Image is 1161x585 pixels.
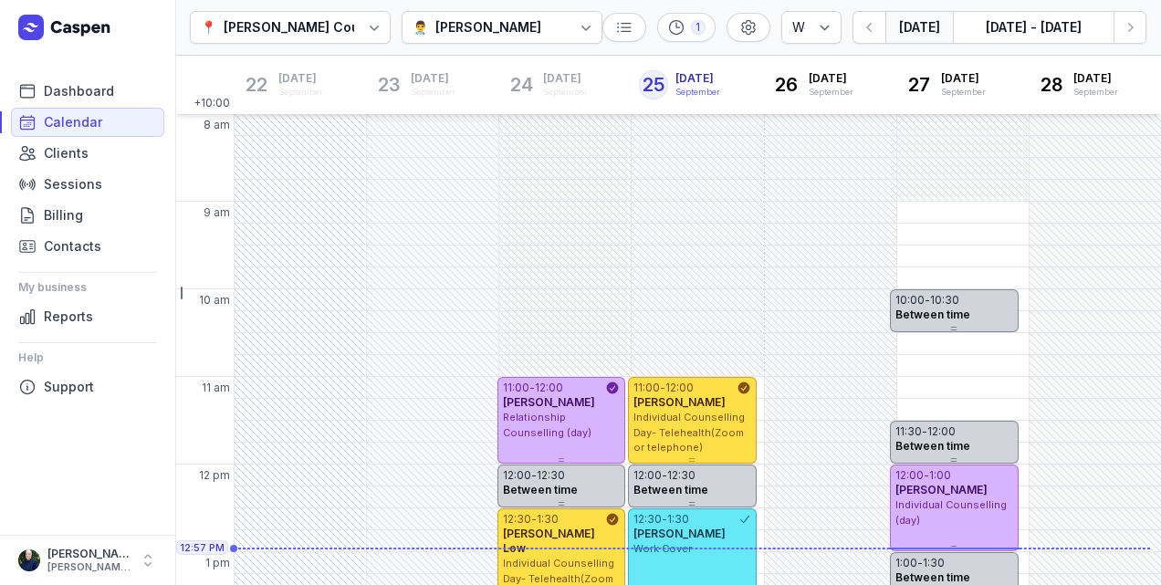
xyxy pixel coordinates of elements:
[930,293,959,308] div: 10:30
[895,293,925,308] div: 10:00
[47,547,131,561] div: [PERSON_NAME]
[503,483,578,496] span: Between time
[639,70,668,99] div: 25
[895,439,970,453] span: Between time
[895,498,1007,527] span: Individual Counselling (day)
[923,556,945,570] div: 1:30
[667,512,689,527] div: 1:30
[47,561,131,574] div: [PERSON_NAME][EMAIL_ADDRESS][DOMAIN_NAME][PERSON_NAME]
[633,411,745,454] span: Individual Counselling Day- Telehealth(Zoom or telephone)
[199,293,230,308] span: 10 am
[895,424,922,439] div: 11:30
[18,549,40,571] img: User profile image
[537,468,565,483] div: 12:30
[922,424,927,439] div: -
[44,376,94,398] span: Support
[633,395,726,409] span: [PERSON_NAME]
[895,556,917,570] div: 1:00
[543,86,588,99] div: September
[941,86,986,99] div: September
[675,71,720,86] span: [DATE]
[18,273,157,302] div: My business
[224,16,411,38] div: [PERSON_NAME] Counselling
[633,483,708,496] span: Between time
[204,118,230,132] span: 8 am
[242,70,271,99] div: 22
[925,293,930,308] div: -
[885,11,953,44] button: [DATE]
[503,512,531,527] div: 12:30
[633,527,726,540] span: [PERSON_NAME]
[924,468,929,483] div: -
[1073,86,1118,99] div: September
[665,381,694,395] div: 12:00
[44,235,101,257] span: Contacts
[1073,71,1118,86] span: [DATE]
[44,111,102,133] span: Calendar
[503,381,529,395] div: 11:00
[44,306,93,328] span: Reports
[374,70,403,99] div: 23
[895,570,970,584] span: Between time
[202,381,230,395] span: 11 am
[278,71,323,86] span: [DATE]
[662,468,667,483] div: -
[809,86,853,99] div: September
[193,96,234,114] span: +10:00
[662,512,667,527] div: -
[503,527,595,555] span: [PERSON_NAME] Low
[413,16,428,38] div: 👨‍⚕️
[772,70,801,99] div: 26
[531,512,537,527] div: -
[927,424,956,439] div: 12:00
[675,86,720,99] div: September
[660,381,665,395] div: -
[201,16,216,38] div: 📍
[543,71,588,86] span: [DATE]
[531,468,537,483] div: -
[895,308,970,321] span: Between time
[1037,70,1066,99] div: 28
[503,468,531,483] div: 12:00
[507,70,536,99] div: 24
[633,381,660,395] div: 11:00
[941,71,986,86] span: [DATE]
[44,80,114,102] span: Dashboard
[691,20,706,35] div: 1
[809,71,853,86] span: [DATE]
[44,173,102,195] span: Sessions
[633,512,662,527] div: 12:30
[411,86,455,99] div: September
[18,343,157,372] div: Help
[929,468,951,483] div: 1:00
[633,542,692,555] span: Work Cover
[895,483,988,496] span: [PERSON_NAME]
[435,16,541,38] div: [PERSON_NAME]
[411,71,455,86] span: [DATE]
[633,468,662,483] div: 12:00
[199,468,230,483] span: 12 pm
[204,205,230,220] span: 9 am
[503,411,591,439] span: Relationship Counselling (day)
[537,512,559,527] div: 1:30
[205,556,230,570] span: 1 pm
[535,381,563,395] div: 12:00
[895,468,924,483] div: 12:00
[503,395,595,409] span: [PERSON_NAME]
[917,556,923,570] div: -
[529,381,535,395] div: -
[44,204,83,226] span: Billing
[180,540,225,555] span: 12:57 PM
[278,86,323,99] div: September
[905,70,934,99] div: 27
[953,11,1114,44] button: [DATE] - [DATE]
[44,142,89,164] span: Clients
[667,468,696,483] div: 12:30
